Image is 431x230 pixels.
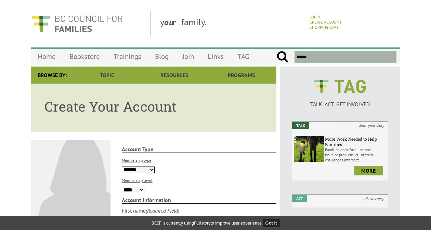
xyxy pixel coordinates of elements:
input: Submit [276,51,288,63]
em: Talk [292,122,309,129]
i: (Required Field) [146,207,179,214]
img: BC Council for FAMILIES [31,11,123,37]
strong: Account Information [122,197,277,204]
a: Shopping Cart [310,25,339,30]
i: share your story [354,122,388,129]
p: Families don’t face just one issue or problem; all of their challenges intersect. [325,147,387,162]
a: more [354,166,383,175]
h1: Create Your Account [44,97,263,115]
i: take a survey [359,195,388,202]
a: Topic [74,67,141,84]
strong: Account Type [122,146,277,153]
label: Membership type [122,158,151,163]
h6: More Work Needed to Help Families [325,136,387,147]
a: Trainings [107,48,148,64]
a: Links [201,48,231,64]
button: Got it [263,219,280,227]
a: Fullstory [194,220,210,226]
a: Create Account [310,19,342,25]
a: Programs [208,67,275,84]
a: TAG [231,48,256,64]
a: Join [175,48,201,64]
a: Login [310,14,320,19]
a: Bookstore [63,48,107,64]
a: Resources [141,67,208,84]
div: First name [122,207,146,214]
a: TALK ACT GET INVOLVED [292,94,388,107]
div: Browse By: [31,67,74,84]
p: TALK ACT GET INVOLVED [292,101,388,107]
strong: our [164,16,181,28]
a: Home [31,48,63,64]
img: Default User Photo [31,140,110,220]
div: y family. [155,11,306,37]
label: Membership level [122,178,153,183]
em: Act [292,195,307,202]
img: BCCF's TAG Logo [309,73,371,99]
a: Blog [148,48,175,64]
